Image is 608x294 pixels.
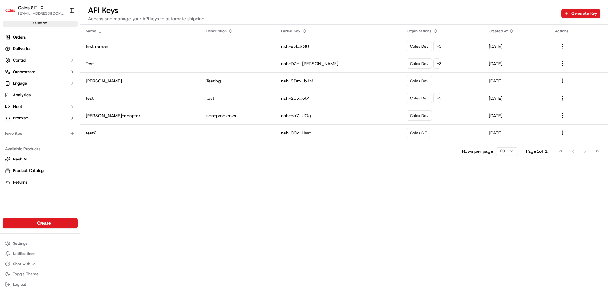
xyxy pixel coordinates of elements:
span: Product Catalog [13,168,44,174]
p: Test [86,60,196,67]
img: Coles SIT [5,5,15,15]
span: Analytics [13,92,31,98]
div: Coles Dev [407,110,432,121]
div: Created At [489,29,545,34]
p: Rows per page [462,148,493,154]
div: Available Products [3,144,78,154]
span: Toggle Theme [13,272,39,277]
span: Engage [13,81,27,86]
p: nsh-DZH...[PERSON_NAME] [281,60,396,67]
span: Control [13,57,26,63]
p: test [86,95,196,101]
span: Log out [13,282,26,287]
button: Orchestrate [3,67,78,77]
a: Deliveries [3,44,78,54]
p: test2 [86,130,196,136]
span: Promise [13,115,28,121]
button: Nash AI [3,154,78,164]
button: Chat with us! [3,259,78,268]
div: Favorites [3,128,78,139]
button: [EMAIL_ADDRESS][DOMAIN_NAME] [18,11,64,16]
h2: API Keys [88,5,206,15]
a: Product Catalog [5,168,75,174]
button: Notifications [3,249,78,258]
div: Actions [555,29,603,34]
div: Page 1 of 1 [526,148,548,154]
a: Analytics [3,90,78,100]
button: Engage [3,78,78,89]
span: Deliveries [13,46,31,52]
div: Coles Dev [407,41,432,51]
button: Promise [3,113,78,123]
p: nsh-SDm...b1M [281,78,396,84]
div: Name [86,29,196,34]
p: [DATE] [489,43,545,49]
div: Description [206,29,271,34]
span: Notifications [13,251,35,256]
div: + 3 [433,58,440,69]
button: Settings [3,239,78,248]
a: Orders [3,32,78,42]
p: [PERSON_NAME]-adapter [86,112,196,119]
span: Fleet [13,104,22,109]
div: + 3 [433,93,440,103]
button: Create [3,218,78,228]
span: Chat with us! [13,261,36,266]
p: non-prod envs [206,112,271,119]
div: Organizations [407,29,478,34]
button: Product Catalog [3,166,78,176]
p: nsh-2ow...etA [281,95,396,101]
p: nsh-co7...UOg [281,112,396,119]
button: Coles SIT [18,4,37,11]
p: [DATE] [489,95,545,101]
div: Coles Dev [407,58,432,69]
span: Settings [13,241,27,246]
button: Toggle Theme [3,270,78,279]
button: Control [3,55,78,65]
div: Coles Dev [407,93,432,103]
button: Log out [3,280,78,289]
p: test [206,95,271,101]
button: Coles SITColes SIT[EMAIL_ADDRESS][DOMAIN_NAME] [3,3,67,18]
button: Returns [3,177,78,187]
p: Access and manage your API keys to automate shipping. [88,15,206,22]
p: [DATE] [489,78,545,84]
p: [DATE] [489,130,545,136]
p: [DATE] [489,60,545,67]
span: Nash AI [13,156,27,162]
span: Returns [13,179,27,185]
a: Nash AI [5,156,75,162]
button: Fleet [3,101,78,112]
p: [DATE] [489,112,545,119]
a: Returns [5,179,75,185]
p: Testing [206,78,271,84]
div: Coles Dev [407,76,432,86]
div: Partial Key [281,29,396,34]
span: Create [37,220,51,226]
button: Generate Key [561,9,600,18]
div: Coles SIT [407,128,430,138]
p: test raman [86,43,196,49]
p: nsh-xvl...SG0 [281,43,396,49]
span: Orders [13,34,26,40]
p: nsh-00k...HWg [281,130,396,136]
span: Orchestrate [13,69,35,75]
p: [PERSON_NAME] [86,78,196,84]
div: sandbox [3,21,78,27]
div: + 3 [433,41,440,51]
